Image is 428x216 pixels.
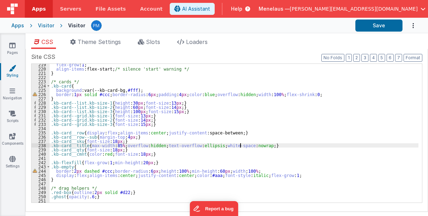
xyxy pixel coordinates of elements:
span: Apps [32,5,46,12]
button: Format [404,54,422,62]
div: 229 [32,105,50,109]
img: a12ed5ba5769bda9d2665f51d2850528 [91,21,101,31]
div: 231 [32,113,50,118]
div: 238 [32,143,50,148]
div: 233 [32,122,50,126]
div: 244 [32,169,50,173]
div: 234 [32,126,50,131]
div: 246 [32,177,50,182]
button: 2 [353,54,360,62]
div: 240 [32,152,50,156]
div: 250 [32,194,50,199]
button: No Folds [321,54,344,62]
div: 225 [32,88,50,92]
div: Apps [11,22,24,29]
span: File Assets [96,5,126,12]
div: 248 [32,186,50,190]
button: Options [402,18,417,33]
div: 241 [32,156,50,160]
div: 239 [32,148,50,152]
div: Visitor [38,22,54,29]
button: Save [355,20,402,32]
div: 232 [32,118,50,122]
div: 222 [32,75,50,79]
div: 220 [32,67,50,71]
div: 226 [32,92,50,96]
div: 219 [32,62,50,67]
span: Loaders [186,38,208,45]
div: Visitor [68,22,85,29]
span: Servers [60,5,81,12]
div: 228 [32,101,50,105]
div: 249 [32,190,50,194]
div: 236 [32,135,50,139]
span: AI Assistant [182,5,210,12]
span: Slots [146,38,160,45]
span: Theme Settings [78,38,121,45]
button: 7 [395,54,402,62]
div: 227 [32,96,50,101]
button: AI Assistant [170,3,215,15]
div: 245 [32,173,50,177]
div: 221 [32,71,50,75]
div: 247 [32,182,50,186]
button: 5 [378,54,385,62]
div: 235 [32,131,50,135]
div: 230 [32,109,50,113]
span: Menelaus — [259,5,290,12]
div: 224 [32,84,50,88]
button: 4 [370,54,377,62]
div: 242 [32,160,50,165]
div: 243 [32,165,50,169]
div: 223 [32,79,50,84]
button: 3 [361,54,368,62]
span: Help [231,5,242,12]
button: 6 [387,54,394,62]
button: 1 [346,54,352,62]
div: 251 [32,199,50,203]
span: Site CSS [31,52,55,61]
span: CSS [41,38,53,45]
div: 237 [32,139,50,143]
button: Menelaus — [PERSON_NAME][EMAIL_ADDRESS][DOMAIN_NAME] [259,5,426,12]
span: [PERSON_NAME][EMAIL_ADDRESS][DOMAIN_NAME] [290,5,418,12]
iframe: Marker.io feedback button [190,201,238,216]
